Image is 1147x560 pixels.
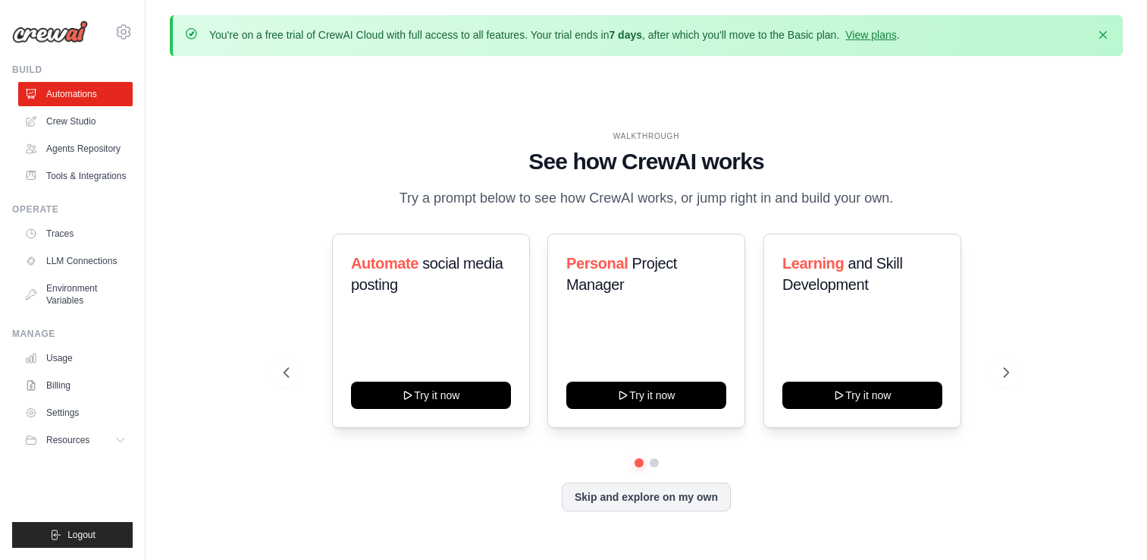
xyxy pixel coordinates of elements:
[18,137,133,161] a: Agents Repository
[351,255,503,293] span: social media posting
[18,346,133,370] a: Usage
[12,328,133,340] div: Manage
[18,222,133,246] a: Traces
[284,148,1010,175] h1: See how CrewAI works
[845,29,896,41] a: View plans
[18,109,133,134] a: Crew Studio
[609,29,642,41] strong: 7 days
[782,255,902,293] span: and Skill Development
[566,382,726,409] button: Try it now
[46,434,89,446] span: Resources
[18,164,133,188] a: Tools & Integrations
[562,483,731,511] button: Skip and explore on my own
[18,428,133,452] button: Resources
[67,529,96,541] span: Logout
[18,276,133,313] a: Environment Variables
[18,373,133,398] a: Billing
[12,20,88,43] img: Logo
[566,255,628,272] span: Personal
[782,382,942,409] button: Try it now
[351,382,511,409] button: Try it now
[209,27,900,42] p: You're on a free trial of CrewAI Cloud with full access to all features. Your trial ends in , aft...
[284,131,1010,142] div: WALKTHROUGH
[12,522,133,548] button: Logout
[18,82,133,106] a: Automations
[18,249,133,273] a: LLM Connections
[18,401,133,425] a: Settings
[12,64,133,76] div: Build
[351,255,418,272] span: Automate
[782,255,844,272] span: Learning
[392,187,901,209] p: Try a prompt below to see how CrewAI works, or jump right in and build your own.
[12,203,133,216] div: Operate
